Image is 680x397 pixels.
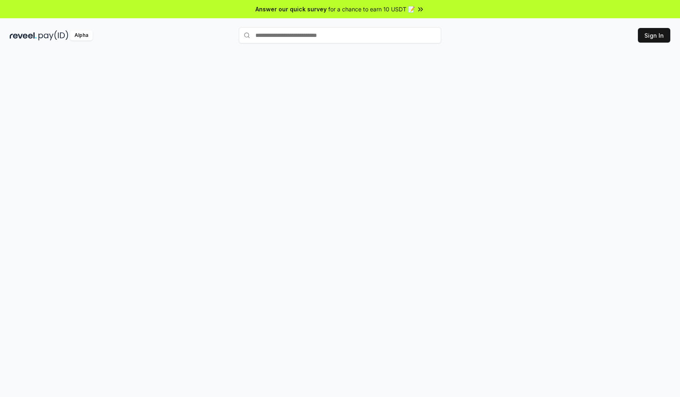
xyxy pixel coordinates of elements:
[638,28,670,43] button: Sign In
[328,5,415,13] span: for a chance to earn 10 USDT 📝
[70,30,93,41] div: Alpha
[255,5,327,13] span: Answer our quick survey
[38,30,68,41] img: pay_id
[10,30,37,41] img: reveel_dark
